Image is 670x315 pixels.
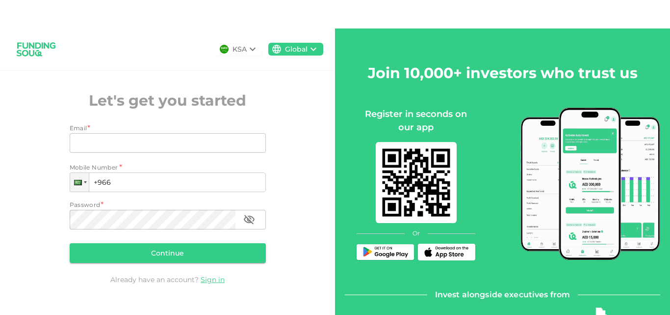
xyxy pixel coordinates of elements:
[368,62,638,84] h2: Join 10,000+ investors who trust us
[70,124,87,132] span: Email
[220,45,229,54] img: flag-sa.b9a346574cdc8950dd34b50780441f57.svg
[422,246,471,258] img: App Store
[70,243,266,263] button: Continue
[361,247,410,258] img: Play Store
[232,44,247,55] div: KSA
[520,108,660,260] img: mobile-app
[70,173,89,192] div: Saudi Arabia: + 966
[70,275,266,285] div: Already have an account?
[435,288,570,302] span: Invest alongside executives from
[70,172,266,192] input: 1 (702) 123-4567
[357,108,475,134] div: Register in seconds on our app
[412,229,420,238] span: Or
[70,133,255,153] input: email
[70,210,235,229] input: password
[12,36,61,62] img: logo
[285,44,308,55] div: Global
[201,275,225,284] a: Sign in
[70,163,118,172] span: Mobile Number
[376,142,457,223] img: mobile-app
[70,201,101,208] span: Password
[70,89,266,112] h2: Let's get you started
